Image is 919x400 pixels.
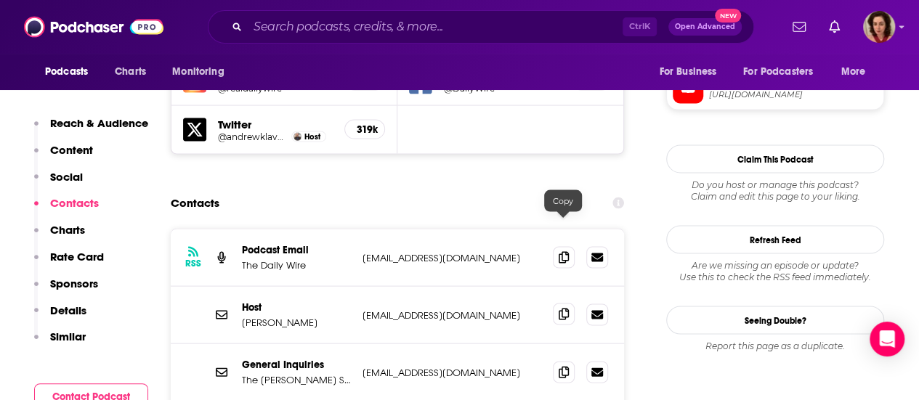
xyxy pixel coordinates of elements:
a: Show notifications dropdown [787,15,811,39]
h3: RSS [185,258,201,269]
div: Claim and edit this page to your liking. [666,179,884,203]
button: open menu [35,58,107,86]
button: open menu [162,58,243,86]
button: Open AdvancedNew [668,18,742,36]
span: Open Advanced [675,23,735,30]
button: Sponsors [34,277,98,303]
span: Ctrl K [623,17,657,36]
button: open menu [649,58,734,86]
p: Social [50,170,83,184]
a: Show notifications dropdown [823,15,846,39]
button: Charts [34,223,85,250]
h5: 319k [357,123,373,136]
a: Charts [105,58,155,86]
button: Rate Card [34,250,104,277]
button: Refresh Feed [666,226,884,254]
span: Monitoring [172,62,224,82]
a: @andrewklavan [218,131,288,142]
span: https://www.youtube.com/@DailyWirePlus [709,89,878,100]
img: Podchaser - Follow, Share and Rate Podcasts [24,13,163,41]
p: Rate Card [50,250,104,264]
div: Copy [544,190,582,212]
button: Show profile menu [863,11,895,43]
span: More [841,62,866,82]
p: The Daily Wire [242,259,351,272]
button: open menu [831,58,884,86]
p: Contacts [50,196,99,210]
span: For Business [659,62,716,82]
button: Social [34,170,83,197]
p: Charts [50,223,85,237]
p: Sponsors [50,277,98,290]
p: [EMAIL_ADDRESS][DOMAIN_NAME] [363,252,541,264]
button: open menu [734,58,834,86]
p: [EMAIL_ADDRESS][DOMAIN_NAME] [363,309,541,322]
p: General Inquiries [242,359,351,371]
button: Details [34,303,86,330]
p: Content [50,143,93,157]
span: Logged in as hdrucker [863,11,895,43]
input: Search podcasts, credits, & more... [248,15,623,38]
button: Contacts [34,196,99,223]
button: Similar [34,330,86,356]
p: Reach & Audience [50,116,148,130]
div: Report this page as a duplicate. [666,340,884,352]
p: [EMAIL_ADDRESS][DOMAIN_NAME] [363,367,541,379]
button: Content [34,143,93,170]
h2: Contacts [171,189,219,217]
span: Do you host or manage this podcast? [666,179,884,191]
span: New [715,9,741,23]
p: Details [50,303,86,317]
a: Seeing Double? [666,306,884,335]
span: Charts [115,62,146,82]
button: Reach & Audience [34,116,148,143]
button: Claim This Podcast [666,145,884,174]
span: Podcasts [45,62,88,82]
p: Podcast Email [242,244,351,256]
p: Similar [50,330,86,343]
p: [PERSON_NAME] [242,317,351,329]
div: Search podcasts, credits, & more... [208,10,754,44]
span: For Podcasters [743,62,813,82]
div: Open Intercom Messenger [870,322,904,356]
div: Are we missing an episode or update? Use this to check the RSS feed immediately. [666,260,884,283]
h5: Twitter [218,118,333,131]
img: Andrew Klavan [293,133,301,141]
p: Host [242,301,351,314]
img: User Profile [863,11,895,43]
p: The [PERSON_NAME] Show [242,374,351,386]
span: Host [304,132,320,142]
